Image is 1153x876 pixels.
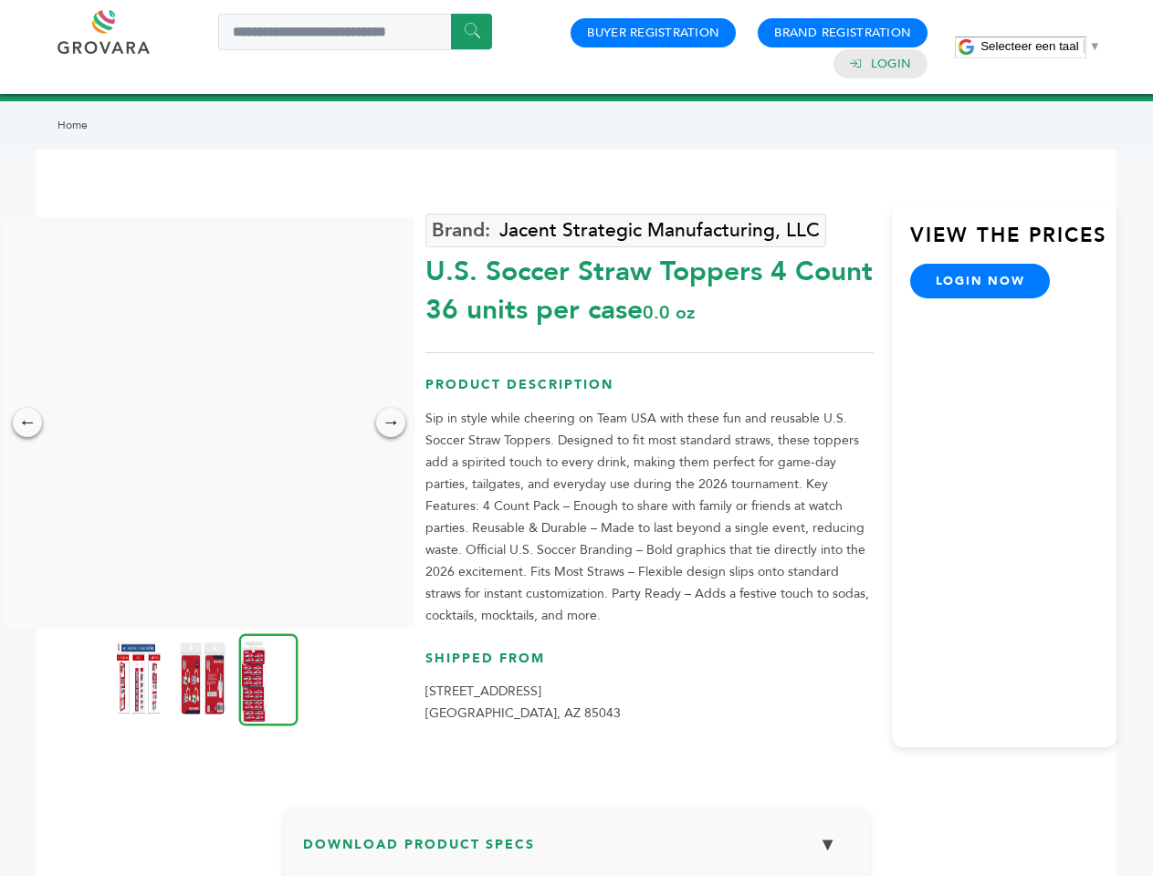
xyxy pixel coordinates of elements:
h3: Shipped From [425,650,874,682]
img: U.S. Soccer Straw Toppers – 4 Count 36 units per case 0.0 oz [180,641,225,714]
img: U.S. Soccer Straw Toppers – 4 Count 36 units per case 0.0 oz [239,633,299,725]
span: ​ [1084,39,1085,53]
img: U.S. Soccer Straw Toppers – 4 Count 36 units per case 0.0 oz Product Label [116,641,162,714]
div: → [376,408,405,437]
a: Brand Registration [774,25,911,41]
button: ▼ [805,825,851,864]
a: Home [58,118,88,132]
a: Selecteer een taal​ [980,39,1101,53]
p: [STREET_ADDRESS] [GEOGRAPHIC_DATA], AZ 85043 [425,681,874,725]
p: Sip in style while cheering on Team USA with these fun and reusable U.S. Soccer Straw Toppers. De... [425,408,874,627]
a: login now [910,264,1051,298]
span: ▼ [1089,39,1101,53]
div: ← [13,408,42,437]
span: 0.0 oz [643,300,695,325]
h3: View the Prices [910,222,1116,264]
a: Jacent Strategic Manufacturing, LLC [425,214,826,247]
a: Login [871,56,911,72]
input: Search a product or brand... [218,14,492,50]
h3: Product Description [425,376,874,408]
a: Buyer Registration [587,25,719,41]
span: Selecteer een taal [980,39,1078,53]
div: U.S. Soccer Straw Toppers 4 Count 36 units per case [425,244,874,329]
